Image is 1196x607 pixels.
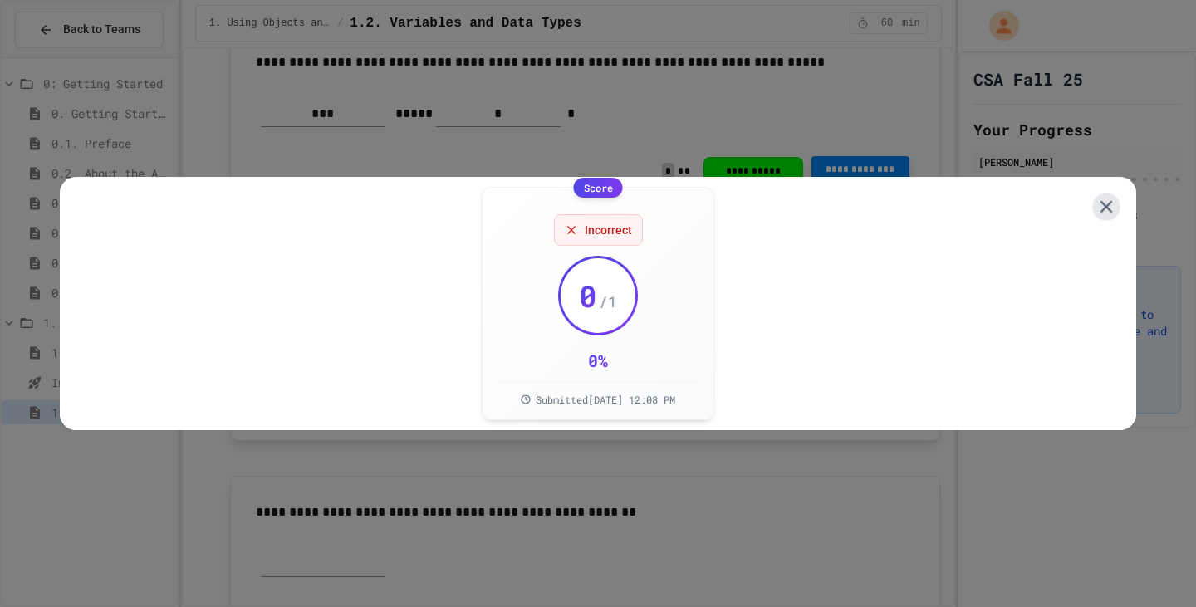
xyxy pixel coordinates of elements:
[588,349,608,372] div: 0 %
[574,178,623,198] div: Score
[536,393,675,406] span: Submitted [DATE] 12:08 PM
[599,290,617,313] span: / 1
[579,279,597,312] span: 0
[585,222,632,238] span: Incorrect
